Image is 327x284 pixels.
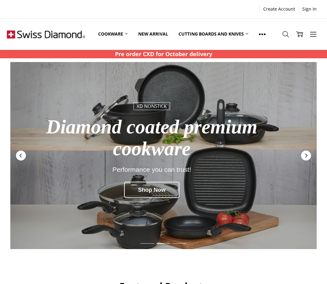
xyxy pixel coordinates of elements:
[254,20,271,48] a: Show All
[115,50,212,58] strong: Pre order CXD for October delivery
[93,20,133,48] a: Cookware
[133,20,173,48] a: New arrival
[173,20,254,48] a: Cutting boards and knives
[172,239,188,248] div: Slide 5 of 6
[155,239,172,248] div: Slide 4 of 6
[299,5,320,13] a: Sign In
[15,150,27,161] div: Previous
[7,19,85,50] img: Free Shipping On Every Order
[133,102,170,110] div: XD nonstick
[300,150,312,161] div: Next
[139,239,155,248] div: Slide 3 of 6
[40,166,263,173] div: Performance you can trust!
[124,182,180,198] div: Shop Now
[260,5,299,13] a: Create Account
[10,62,317,249] a: Redirect to https://swissdiamond.com.au/cookware/shop-by-collection/xd-nonstick//
[40,116,263,160] div: Diamond coated premium cookware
